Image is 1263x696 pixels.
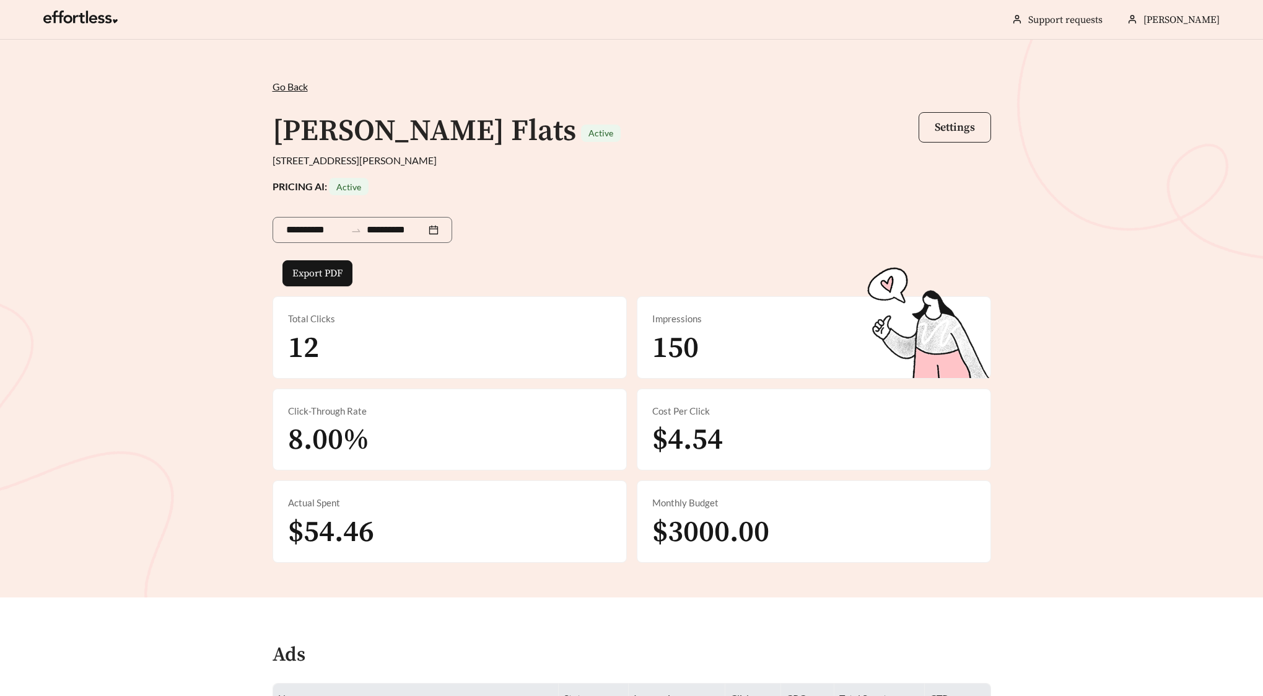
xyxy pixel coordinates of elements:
[652,330,699,367] span: 150
[292,266,343,281] span: Export PDF
[273,81,308,92] span: Go Back
[351,224,362,236] span: to
[1028,14,1103,26] a: Support requests
[652,312,976,326] div: Impressions
[652,421,723,459] span: $4.54
[273,180,369,192] strong: PRICING AI:
[336,182,361,192] span: Active
[288,330,319,367] span: 12
[351,225,362,236] span: swap-right
[282,260,352,286] button: Export PDF
[652,496,976,510] div: Monthly Budget
[273,113,576,150] h1: [PERSON_NAME] Flats
[288,514,374,551] span: $54.46
[273,645,305,666] h4: Ads
[288,312,611,326] div: Total Clicks
[288,421,369,459] span: 8.00%
[588,128,613,138] span: Active
[1143,14,1220,26] span: [PERSON_NAME]
[652,514,769,551] span: $3000.00
[288,404,611,418] div: Click-Through Rate
[273,153,991,168] div: [STREET_ADDRESS][PERSON_NAME]
[919,112,991,143] button: Settings
[935,120,975,134] span: Settings
[288,496,611,510] div: Actual Spent
[652,404,976,418] div: Cost Per Click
